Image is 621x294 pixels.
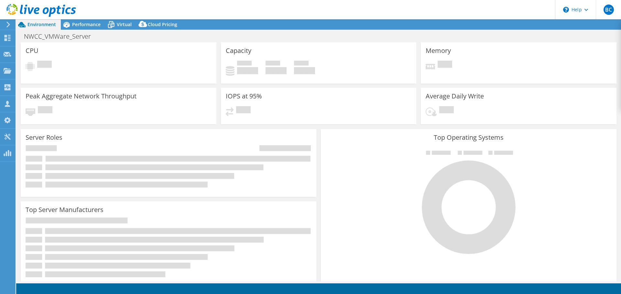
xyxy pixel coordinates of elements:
span: Used [237,61,252,67]
span: Environment [27,21,56,27]
span: Pending [439,106,454,115]
h3: Memory [426,47,451,54]
h3: Capacity [226,47,251,54]
h4: 0 GiB [294,67,315,74]
span: Pending [438,61,452,69]
span: Pending [38,106,52,115]
span: Virtual [117,21,132,27]
h3: Top Operating Systems [326,134,612,141]
span: Pending [236,106,251,115]
h3: Peak Aggregate Network Throughput [26,93,136,100]
h4: 0 GiB [237,67,258,74]
h4: 0 GiB [266,67,287,74]
svg: \n [563,7,569,13]
h3: Average Daily Write [426,93,484,100]
h3: Top Server Manufacturers [26,206,103,213]
span: Cloud Pricing [148,21,177,27]
span: Pending [37,61,52,69]
span: Free [266,61,280,67]
span: Performance [72,21,101,27]
span: BC [604,5,614,15]
h3: CPU [26,47,38,54]
h1: NWCC_VMWare_Server [21,33,101,40]
h3: Server Roles [26,134,62,141]
h3: IOPS at 95% [226,93,262,100]
span: Total [294,61,309,67]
